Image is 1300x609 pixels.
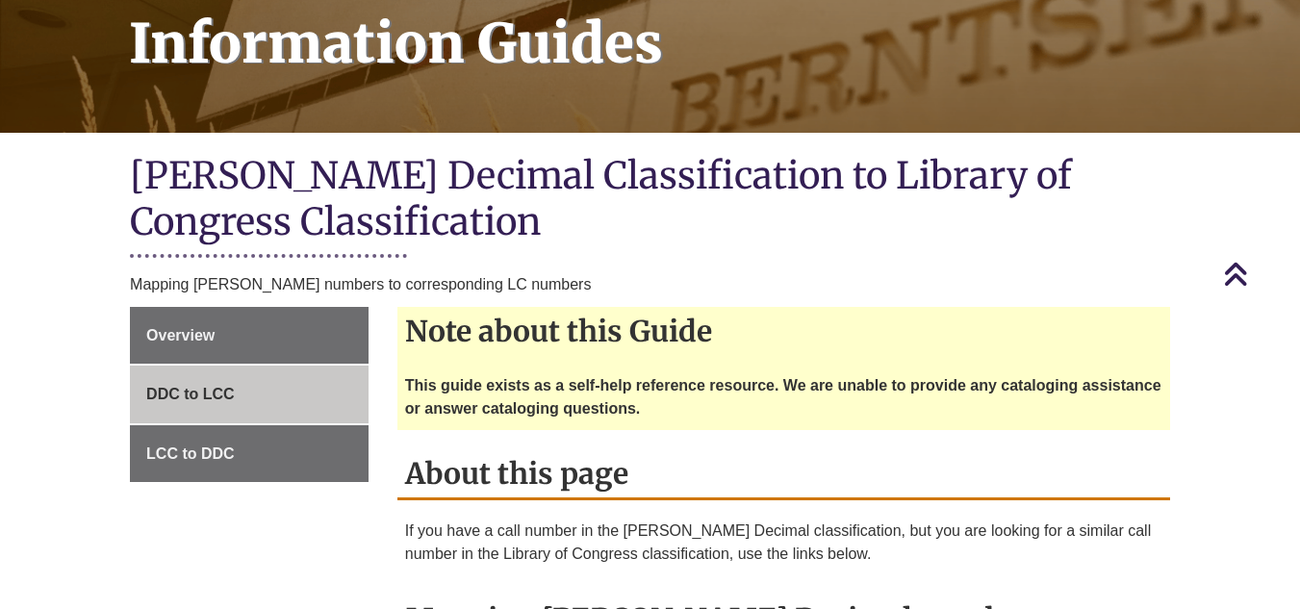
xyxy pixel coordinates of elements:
div: Guide Page Menu [130,307,369,483]
span: LCC to DDC [146,445,235,462]
a: Overview [130,307,369,365]
a: DDC to LCC [130,366,369,423]
a: LCC to DDC [130,425,369,483]
p: If you have a call number in the [PERSON_NAME] Decimal classification, but you are looking for a ... [405,520,1162,566]
h2: Note about this Guide [397,307,1170,355]
h2: About this page [397,449,1170,500]
h1: [PERSON_NAME] Decimal Classification to Library of Congress Classification [130,152,1170,249]
a: Back to Top [1223,261,1295,287]
strong: This guide exists as a self-help reference resource. We are unable to provide any cataloging assi... [405,377,1161,417]
span: Overview [146,327,215,343]
span: DDC to LCC [146,386,235,402]
span: Mapping [PERSON_NAME] numbers to corresponding LC numbers [130,276,591,292]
